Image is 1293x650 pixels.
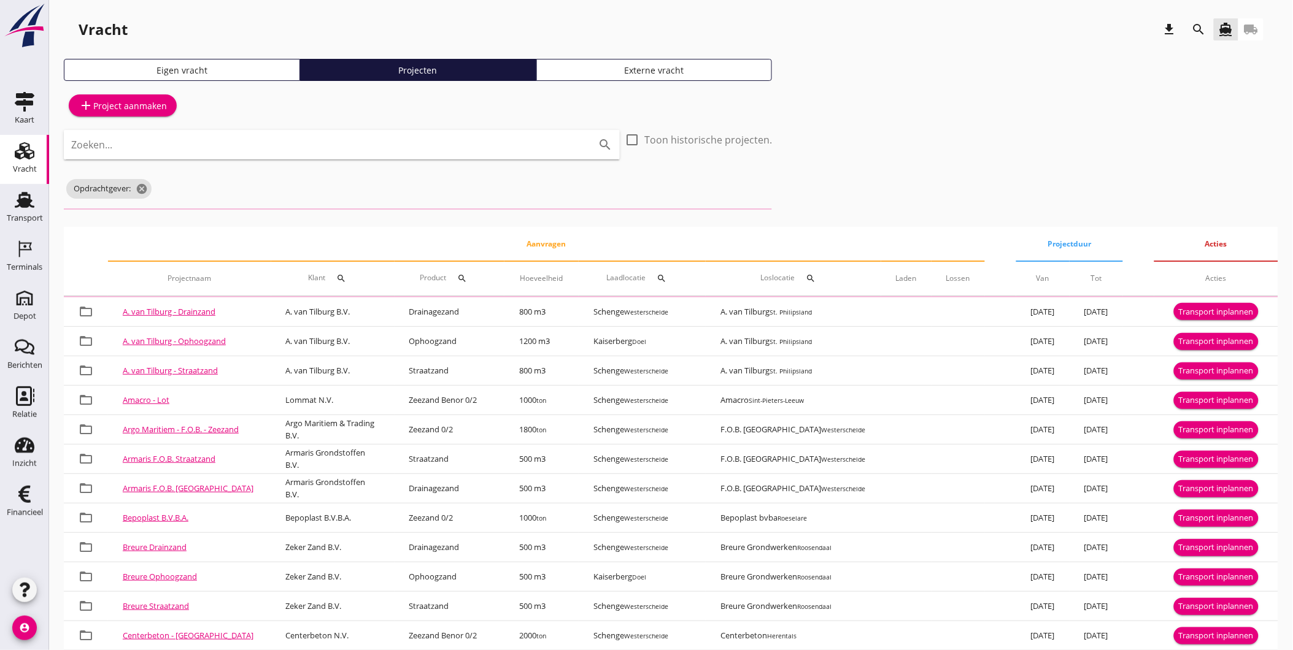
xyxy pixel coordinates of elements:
[519,630,546,641] span: 2000
[624,308,668,316] small: Westerschelde
[1179,453,1254,465] div: Transport inplannen
[624,367,668,375] small: Westerschelde
[64,59,300,81] a: Eigen vracht
[1174,568,1259,586] button: Transport inplannen
[79,98,93,113] i: add
[79,422,93,437] i: folder_open
[79,481,93,495] i: folder_open
[7,361,42,369] div: Berichten
[271,297,395,327] td: A. van Tilburg B.V.
[1016,503,1070,533] td: [DATE]
[136,183,148,195] i: cancel
[579,386,706,415] td: Schenge
[79,363,93,378] i: folder_open
[706,474,881,503] td: F.O.B. [GEOGRAPHIC_DATA]
[123,630,253,641] a: Centerbeton - [GEOGRAPHIC_DATA]
[644,134,772,146] label: Toon historische projecten.
[1174,333,1259,350] button: Transport inplannen
[1174,480,1259,497] button: Transport inplannen
[79,598,93,613] i: folder_open
[79,540,93,554] i: folder_open
[395,415,504,445] td: Zeezand 0/2
[1162,22,1177,37] i: download
[271,445,395,474] td: Armaris Grondstoffen B.V.
[797,543,832,552] small: Roosendaal
[123,600,189,611] a: Breure Straatzand
[271,356,395,386] td: A. van Tilburg B.V.
[579,474,706,503] td: Schenge
[624,484,668,493] small: Westerschelde
[706,356,881,386] td: A. van Tilburg
[1179,394,1254,407] div: Transport inplannen
[519,600,546,611] span: 500 m3
[770,308,812,316] small: St. Philipsland
[79,628,93,643] i: folder_open
[123,571,197,582] a: Breure Ophoogzand
[519,306,546,317] span: 800 m3
[12,459,37,467] div: Inzicht
[395,356,504,386] td: Straatzand
[536,59,773,81] a: Externe vracht
[1070,533,1123,562] td: [DATE]
[624,602,668,611] small: Westerschelde
[579,415,706,445] td: Schenge
[123,365,218,376] a: A. van Tilburg - Straatzand
[12,616,37,640] i: account_circle
[536,632,546,640] small: ton
[123,512,188,523] a: Bepoplast B.V.B.A.
[657,273,667,283] i: search
[13,165,37,173] div: Vracht
[778,514,807,522] small: Roeselare
[79,569,93,584] i: folder_open
[1179,571,1254,583] div: Transport inplannen
[579,356,706,386] td: Schenge
[598,137,612,152] i: search
[1192,22,1206,37] i: search
[79,20,128,39] div: Vracht
[1154,261,1278,296] th: Acties
[1016,474,1070,503] td: [DATE]
[579,503,706,533] td: Schenge
[1179,306,1254,318] div: Transport inplannen
[821,426,865,434] small: Westerschelde
[624,396,668,405] small: Westerschelde
[271,261,395,296] th: Klant
[1016,227,1123,261] th: Projectduur
[123,335,226,346] a: A. van Tilburg - Ophoogzand
[395,327,504,356] td: Ophoogzand
[1016,592,1070,621] td: [DATE]
[271,592,395,621] td: Zeker Zand B.V.
[123,483,253,494] a: Armaris F.O.B. [GEOGRAPHIC_DATA]
[1154,227,1278,261] th: Acties
[1070,562,1123,592] td: [DATE]
[519,365,546,376] span: 800 m3
[1070,503,1123,533] td: [DATE]
[1219,22,1233,37] i: directions_boat
[306,64,531,77] div: Projecten
[123,541,187,552] a: Breure Drainzand
[271,503,395,533] td: Bepoplast B.V.B.A.
[519,394,546,405] span: 1000
[1179,630,1254,642] div: Transport inplannen
[1016,386,1070,415] td: [DATE]
[7,263,42,271] div: Terminals
[1174,627,1259,644] button: Transport inplannen
[1174,451,1259,468] button: Transport inplannen
[395,261,504,296] th: Product
[542,64,767,77] div: Externe vracht
[706,445,881,474] td: F.O.B. [GEOGRAPHIC_DATA]
[624,514,668,522] small: Westerschelde
[706,503,881,533] td: Bepoplast bvba
[579,562,706,592] td: Kaiserberg
[821,484,865,493] small: Westerschelde
[749,396,804,405] small: Sint-Pieters-Leeuw
[1174,392,1259,409] button: Transport inplannen
[519,453,546,464] span: 500 m3
[519,512,546,523] span: 1000
[624,426,668,434] small: Westerschelde
[579,592,706,621] td: Schenge
[504,261,579,296] th: Hoeveelheid
[1016,533,1070,562] td: [DATE]
[1070,474,1123,503] td: [DATE]
[706,562,881,592] td: Breure Grondwerken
